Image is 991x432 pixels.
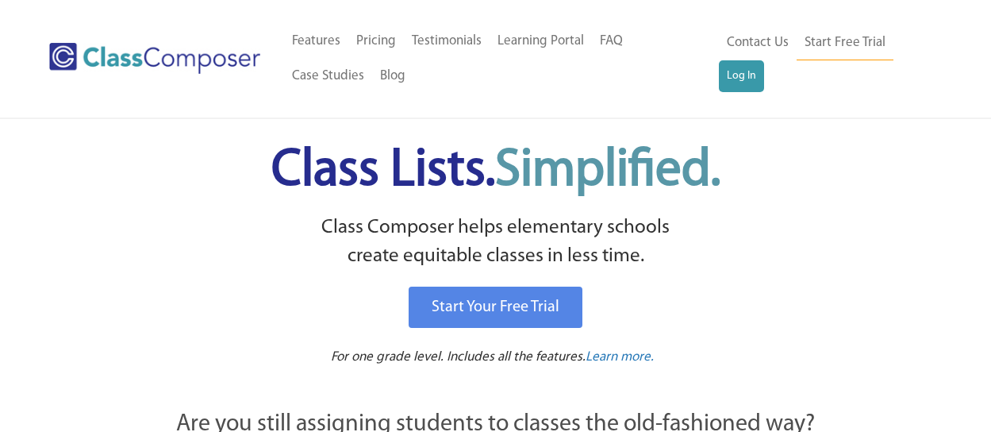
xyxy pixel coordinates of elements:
[719,60,764,92] a: Log In
[89,214,903,272] p: Class Composer helps elementary schools create equitable classes in less time.
[490,24,592,59] a: Learning Portal
[49,43,260,74] img: Class Composer
[404,24,490,59] a: Testimonials
[719,25,797,60] a: Contact Us
[284,24,348,59] a: Features
[284,24,718,94] nav: Header Menu
[331,350,586,364] span: For one grade level. Includes all the features.
[348,24,404,59] a: Pricing
[271,145,720,197] span: Class Lists.
[797,25,893,61] a: Start Free Trial
[495,145,720,197] span: Simplified.
[586,348,654,368] a: Learn more.
[592,24,631,59] a: FAQ
[409,287,582,328] a: Start Your Free Trial
[432,299,559,315] span: Start Your Free Trial
[284,59,372,94] a: Case Studies
[372,59,413,94] a: Blog
[586,350,654,364] span: Learn more.
[719,25,930,92] nav: Header Menu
